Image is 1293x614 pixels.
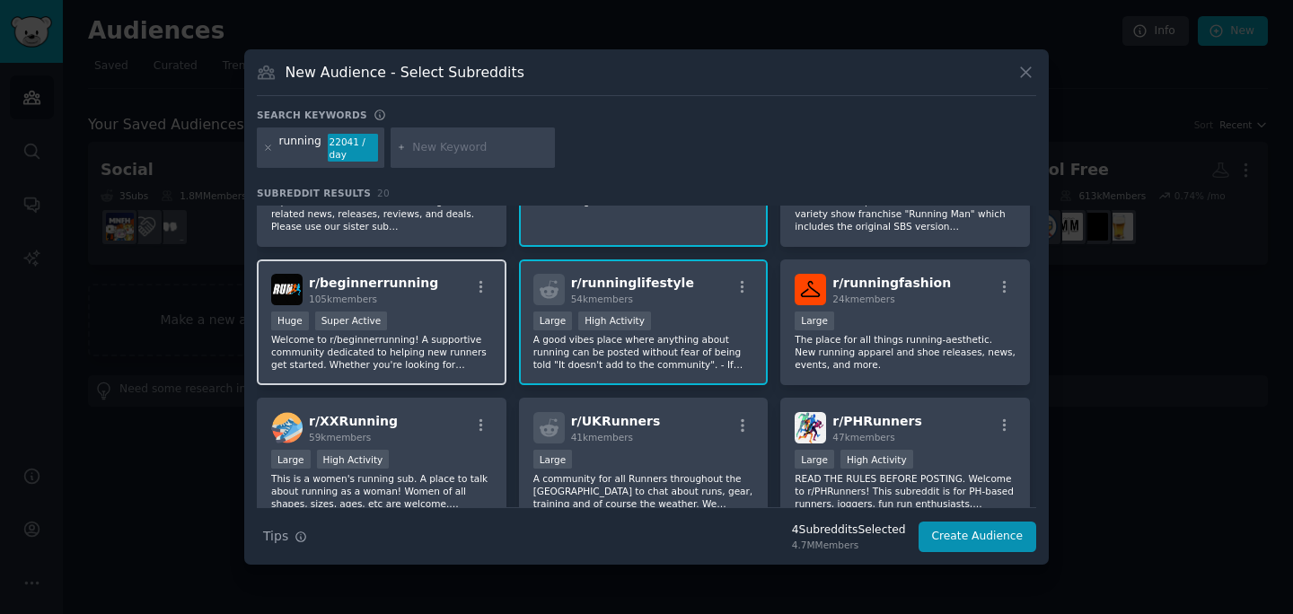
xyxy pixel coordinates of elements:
h3: New Audience - Select Subreddits [286,63,524,82]
img: beginnerrunning [271,274,303,305]
input: New Keyword [412,140,549,156]
p: READ THE RULES BEFORE POSTING. Welcome to r/PHRunners! This subreddit is for PH-based runners, jo... [795,472,1016,510]
h3: Search keywords [257,109,367,121]
span: r/ UKRunners [571,414,661,428]
div: High Activity [840,450,913,469]
span: r/ beginnerrunning [309,276,438,290]
div: High Activity [578,311,651,330]
span: 47k members [832,432,894,443]
div: Large [533,450,573,469]
div: 4.7M Members [792,539,906,551]
p: A place for runners to share running shoe related news, releases, reviews, and deals. Please use ... [271,195,492,232]
img: PHRunners [795,412,826,443]
span: r/ runninglifestyle [571,276,694,290]
img: runningfashion [795,274,826,305]
span: r/ PHRunners [832,414,921,428]
div: Huge [271,311,309,330]
span: Tips [263,527,288,546]
span: 59k members [309,432,371,443]
div: Large [795,450,834,469]
p: A good vibes place where anything about running can be posted without fear of being told "It does... [533,333,754,371]
p: The place for all things running-aesthetic. New running apparel and shoe releases, news, events, ... [795,333,1016,371]
span: r/ runningfashion [832,276,951,290]
div: running [279,134,321,162]
div: Super Active [315,311,388,330]
div: 4 Subreddit s Selected [792,522,906,539]
span: 105k members [309,294,377,304]
span: 20 [377,188,390,198]
div: Large [271,450,311,469]
button: Create Audience [919,522,1037,552]
span: r/ XXRunning [309,414,398,428]
span: Subreddit Results [257,187,371,199]
img: XXRunning [271,412,303,443]
div: High Activity [317,450,390,469]
span: 41k members [571,432,633,443]
div: Large [533,311,573,330]
div: 22041 / day [328,134,378,162]
span: 24k members [832,294,894,304]
p: Welcome to r/beginnerrunning! A supportive community dedicated to helping new runners get started... [271,333,492,371]
div: Large [795,311,834,330]
p: A community for all Runners throughout the [GEOGRAPHIC_DATA] to chat about runs, gear, training a... [533,472,754,510]
span: 54k members [571,294,633,304]
p: This is the fan-powered subreddit for the variety show franchise "Running Man" which includes the... [795,195,1016,232]
p: This is a women's running sub. A place to talk about running as a woman! Women of all shapes, siz... [271,472,492,510]
button: Tips [257,521,313,552]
